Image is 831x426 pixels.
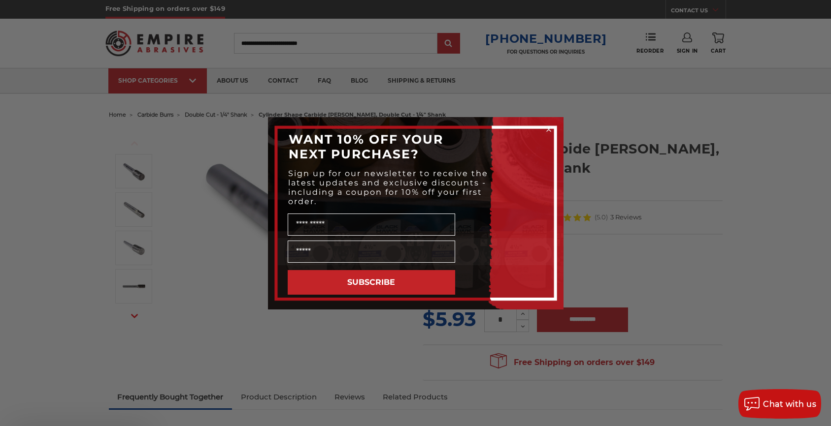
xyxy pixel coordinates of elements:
[288,169,488,206] span: Sign up for our newsletter to receive the latest updates and exclusive discounts - including a co...
[763,399,816,409] span: Chat with us
[288,241,455,263] input: Email
[738,389,821,419] button: Chat with us
[544,124,554,134] button: Close dialog
[288,270,455,295] button: SUBSCRIBE
[289,132,443,161] span: WANT 10% OFF YOUR NEXT PURCHASE?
